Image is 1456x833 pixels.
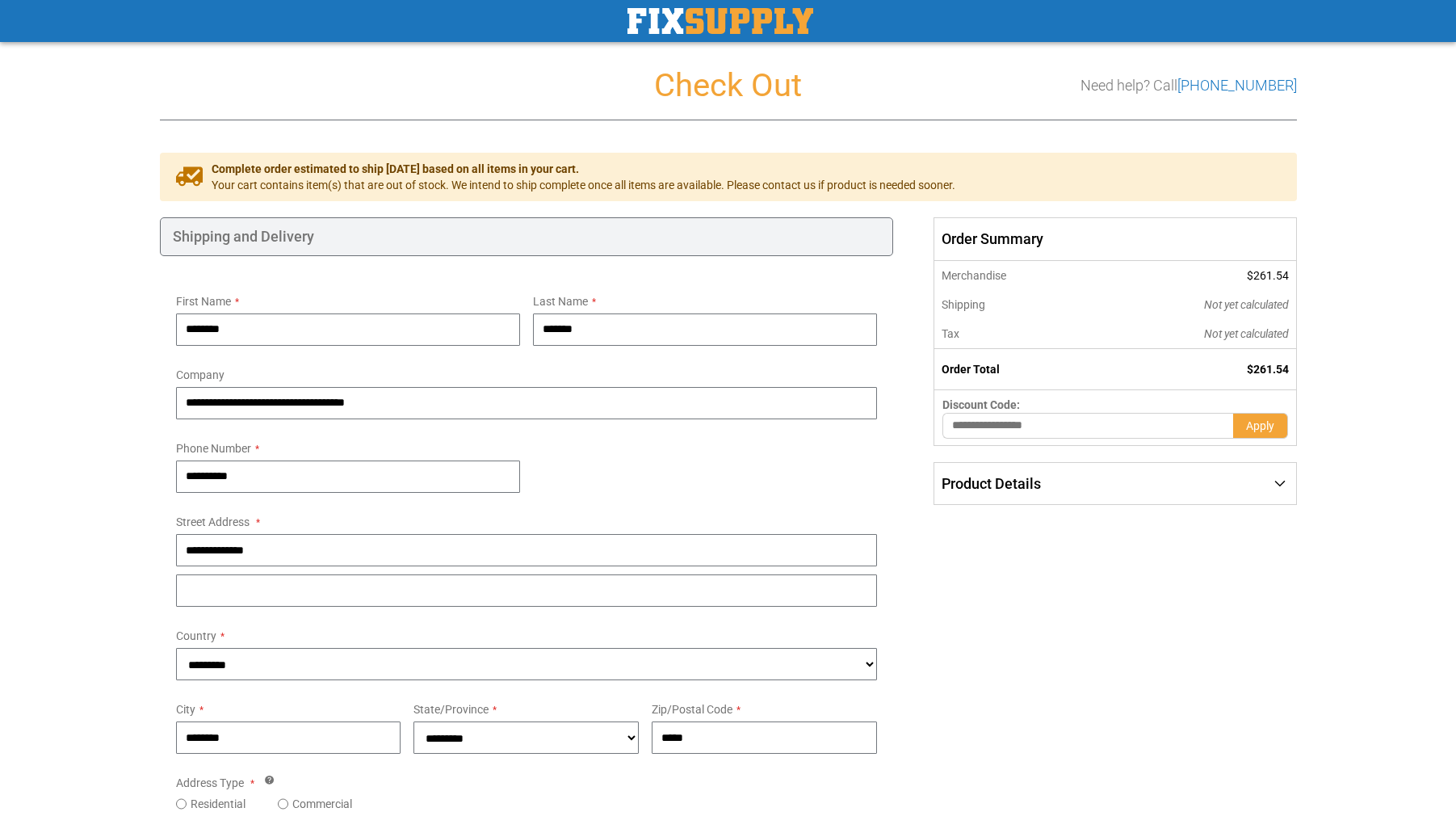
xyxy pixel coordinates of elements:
[212,177,955,193] span: Your cart contains item(s) that are out of stock. We intend to ship complete once all items are a...
[1247,269,1289,282] span: $261.54
[413,703,489,716] span: State/Province
[942,398,1020,411] span: Discount Code:
[1204,327,1289,340] span: Not yet calculated
[176,776,244,789] span: Address Type
[176,515,250,528] span: Street Address
[627,8,813,34] img: Fix Industrial Supply
[212,161,955,177] span: Complete order estimated to ship [DATE] based on all items in your cart.
[1246,419,1274,432] span: Apply
[934,217,1296,261] span: Order Summary
[176,295,231,308] span: First Name
[652,703,732,716] span: Zip/Postal Code
[627,8,813,34] a: store logo
[934,261,1095,290] th: Merchandise
[176,442,251,455] span: Phone Number
[160,68,1297,103] h1: Check Out
[292,796,352,812] label: Commercial
[942,298,985,311] span: Shipping
[1247,363,1289,376] span: $261.54
[191,796,245,812] label: Residential
[942,475,1041,492] span: Product Details
[942,363,1000,376] strong: Order Total
[1204,298,1289,311] span: Not yet calculated
[1233,413,1288,439] button: Apply
[176,629,216,642] span: Country
[176,368,224,381] span: Company
[176,703,195,716] span: City
[1177,77,1297,94] a: [PHONE_NUMBER]
[934,319,1095,349] th: Tax
[533,295,588,308] span: Last Name
[1080,78,1297,94] h3: Need help? Call
[160,217,894,256] div: Shipping and Delivery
